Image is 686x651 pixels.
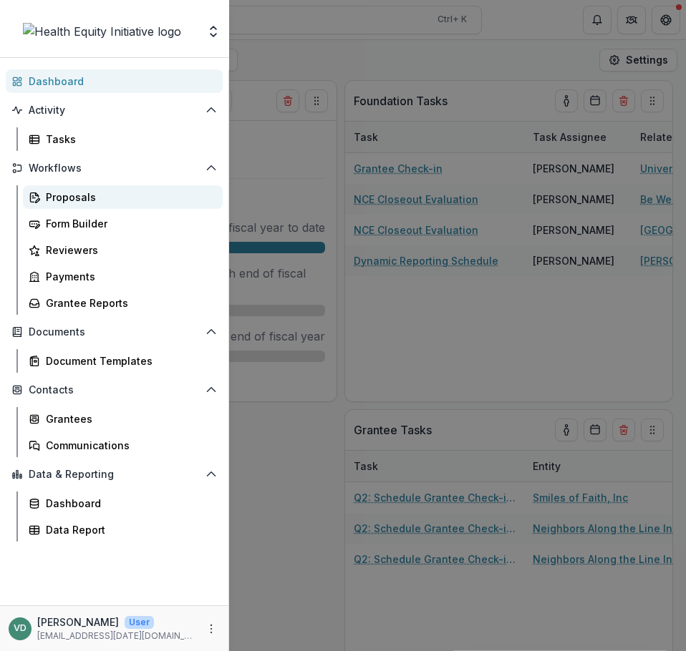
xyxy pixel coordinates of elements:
[46,496,211,511] div: Dashboard
[46,411,211,426] div: Grantees
[14,624,26,633] div: Victoria Darker
[46,216,211,231] div: Form Builder
[46,190,211,205] div: Proposals
[6,69,223,93] a: Dashboard
[46,132,211,147] div: Tasks
[29,384,200,396] span: Contacts
[37,615,119,630] p: [PERSON_NAME]
[46,243,211,258] div: Reviewers
[29,469,200,481] span: Data & Reporting
[23,127,223,151] a: Tasks
[46,269,211,284] div: Payments
[23,238,223,262] a: Reviewers
[23,291,223,315] a: Grantee Reports
[203,17,223,46] button: Open entity switcher
[6,157,223,180] button: Open Workflows
[29,326,200,338] span: Documents
[6,99,223,122] button: Open Activity
[46,522,211,537] div: Data Report
[37,630,197,642] p: [EMAIL_ADDRESS][DATE][DOMAIN_NAME]
[23,518,223,542] a: Data Report
[29,104,200,117] span: Activity
[23,349,223,373] a: Document Templates
[23,23,181,40] img: Health Equity Initiative logo
[6,378,223,401] button: Open Contacts
[23,185,223,209] a: Proposals
[203,620,220,637] button: More
[6,320,223,343] button: Open Documents
[29,74,211,89] div: Dashboard
[23,265,223,288] a: Payments
[23,434,223,457] a: Communications
[46,295,211,310] div: Grantee Reports
[23,407,223,431] a: Grantees
[125,616,154,629] p: User
[29,162,200,175] span: Workflows
[23,491,223,515] a: Dashboard
[6,463,223,486] button: Open Data & Reporting
[46,438,211,453] div: Communications
[23,212,223,235] a: Form Builder
[46,353,211,368] div: Document Templates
